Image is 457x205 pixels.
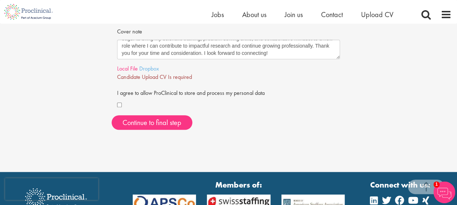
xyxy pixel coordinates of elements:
a: Jobs [212,10,224,19]
img: Chatbot [433,181,455,203]
a: Local File [117,65,138,72]
a: Upload CV [361,10,393,19]
iframe: reCAPTCHA [5,178,98,200]
button: Continue to final step [112,115,192,130]
label: Cover note [117,25,142,36]
a: Contact [321,10,343,19]
span: Continue to final step [123,118,181,127]
a: Join us [285,10,303,19]
label: I agree to allow ProClinical to store and process my personal data [117,87,265,97]
a: Dropbox [139,65,159,72]
span: 1 [433,181,440,188]
span: Candidate Upload CV Is required [117,73,192,81]
strong: Connect with us: [370,179,432,190]
strong: Members of: [133,179,345,190]
a: About us [242,10,266,19]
